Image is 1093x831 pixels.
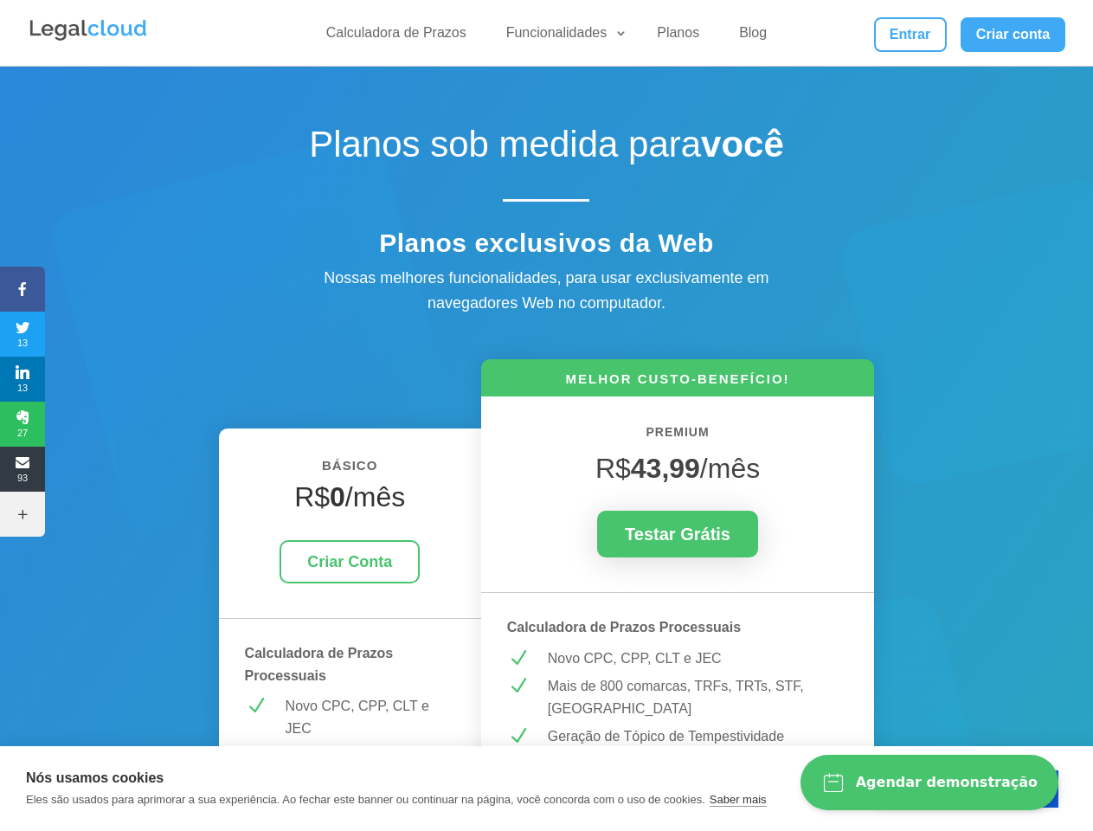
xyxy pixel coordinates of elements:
[961,17,1066,52] a: Criar conta
[507,647,529,669] span: N
[548,675,849,719] p: Mais de 800 comarcas, TRFs, TRTs, STF, [GEOGRAPHIC_DATA]
[316,24,477,49] a: Calculadora de Prazos
[507,620,741,635] strong: Calculadora de Prazos Processuais
[646,24,710,49] a: Planos
[245,480,455,522] h4: R$ /mês
[496,24,628,49] a: Funcionalidades
[243,123,849,175] h1: Planos sob medida para
[701,124,784,164] strong: você
[710,793,767,807] a: Saber mais
[595,453,760,484] span: R$ /mês
[245,454,455,486] h6: BÁSICO
[26,793,705,806] p: Eles são usados para aprimorar a sua experiência. Ao fechar este banner ou continuar na página, v...
[548,725,849,748] p: Geração de Tópico de Tempestividade
[330,481,345,512] strong: 0
[481,370,875,396] h6: MELHOR CUSTO-BENEFÍCIO!
[286,266,806,316] div: Nossas melhores funcionalidades, para usar exclusivamente em navegadores Web no computador.
[245,695,267,717] span: N
[26,770,164,785] strong: Nós usamos cookies
[548,647,849,670] p: Novo CPC, CPP, CLT e JEC
[729,24,777,49] a: Blog
[507,422,849,452] h6: PREMIUM
[280,540,420,584] a: Criar Conta
[286,695,455,739] p: Novo CPC, CPP, CLT e JEC
[597,511,758,557] a: Testar Grátis
[28,17,149,43] img: Legalcloud Logo
[28,31,149,46] a: Logo da Legalcloud
[243,228,849,267] h4: Planos exclusivos da Web
[507,725,529,747] span: N
[507,675,529,697] span: N
[245,646,394,683] strong: Calculadora de Prazos Processuais
[874,17,947,52] a: Entrar
[631,453,700,484] strong: 43,99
